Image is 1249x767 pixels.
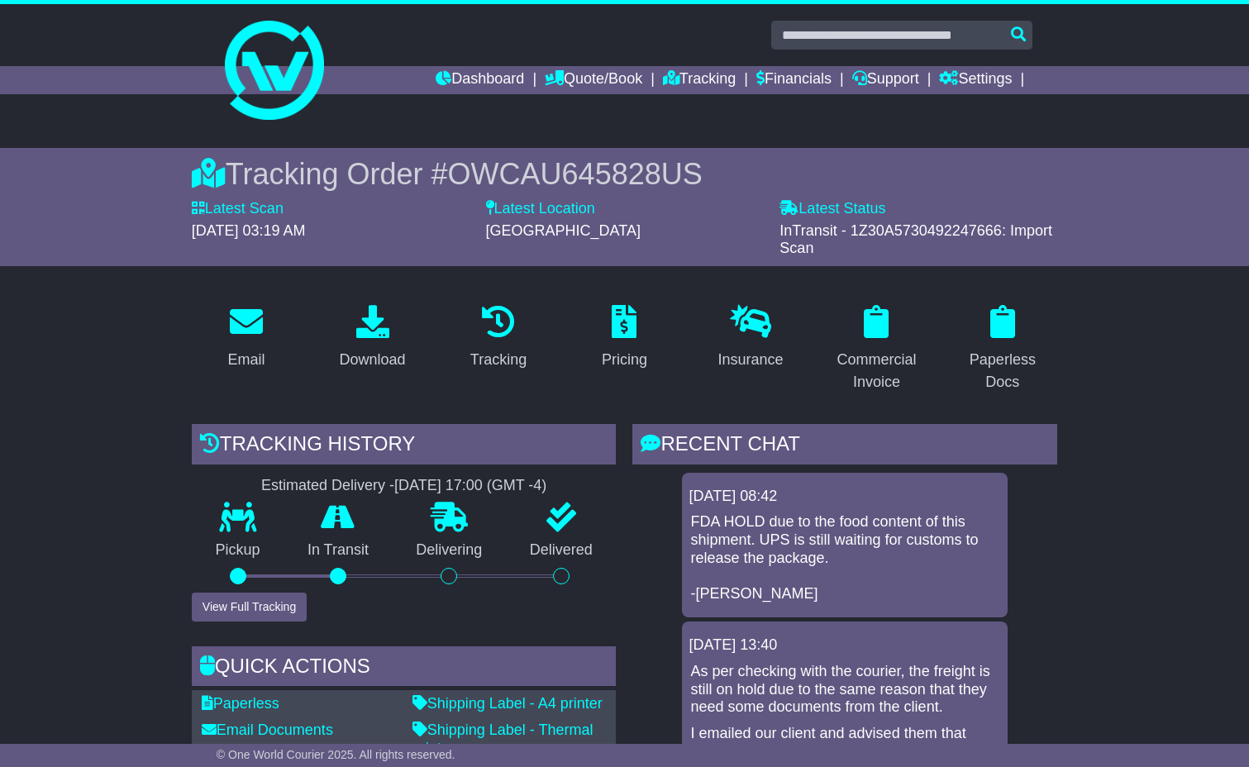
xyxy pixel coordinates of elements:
label: Latest Location [486,200,595,218]
a: Quote/Book [545,66,642,94]
a: Support [852,66,919,94]
div: Paperless Docs [959,349,1046,393]
span: © One World Courier 2025. All rights reserved. [217,748,455,761]
a: Dashboard [436,66,524,94]
label: Latest Status [779,200,885,218]
p: Pickup [192,541,284,560]
a: Shipping Label - Thermal printer [412,722,594,756]
span: OWCAU645828US [448,157,703,191]
p: In Transit [284,541,392,560]
p: Delivered [506,541,616,560]
span: InTransit - 1Z30A5730492247666: Import Scan [779,222,1052,257]
div: Download [340,349,406,371]
a: Paperless [202,695,279,712]
div: [DATE] 08:42 [689,488,1001,506]
div: Email [228,349,265,371]
div: [DATE] 13:40 [689,636,1001,655]
p: FDA HOLD due to the food content of this shipment. UPS is still waiting for customs to release th... [690,513,999,603]
a: Tracking [460,299,537,377]
p: As per checking with the courier, the freight is still on hold due to the same reason that they n... [690,663,999,717]
a: Shipping Label - A4 printer [412,695,603,712]
div: Quick Actions [192,646,617,691]
a: Pricing [591,299,658,377]
div: Estimated Delivery - [192,477,617,495]
a: Tracking [663,66,736,94]
span: [DATE] 03:19 AM [192,222,306,239]
div: Pricing [602,349,647,371]
a: Insurance [707,299,794,377]
div: Tracking history [192,424,617,469]
a: Download [329,299,417,377]
div: Insurance [717,349,783,371]
a: Settings [939,66,1012,94]
div: Tracking [470,349,527,371]
div: RECENT CHAT [632,424,1057,469]
a: Email [217,299,276,377]
a: Financials [756,66,832,94]
a: Paperless Docs [948,299,1057,399]
div: Tracking Order # [192,156,1057,192]
div: [DATE] 17:00 (GMT -4) [394,477,546,495]
a: Commercial Invoice [822,299,931,399]
a: Email Documents [202,722,333,738]
span: [GEOGRAPHIC_DATA] [486,222,641,239]
button: View Full Tracking [192,593,307,622]
p: Delivering [393,541,506,560]
label: Latest Scan [192,200,284,218]
div: Commercial Invoice [832,349,920,393]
